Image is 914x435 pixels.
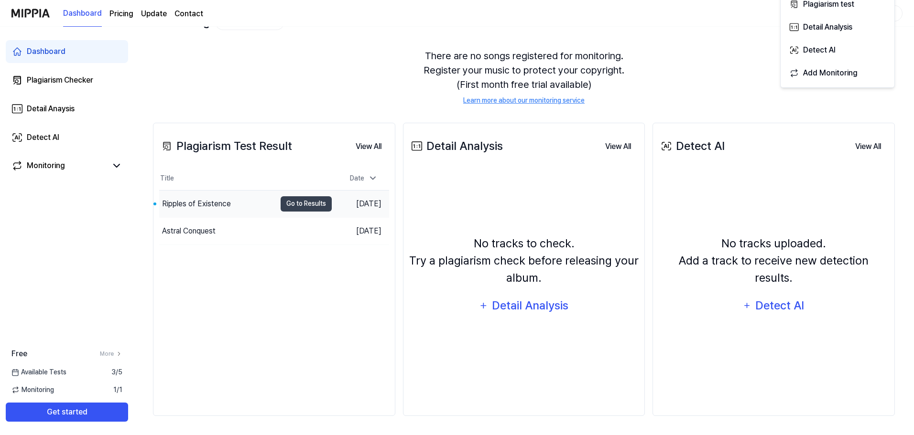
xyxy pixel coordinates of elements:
span: Available Tests [11,367,66,377]
div: Detect AI [754,297,805,315]
button: View All [598,137,639,156]
div: No tracks to check. Try a plagiarism check before releasing your album. [409,235,639,286]
div: Plagiarism Test Result [159,138,292,155]
a: Learn more about our monitoring service [463,95,585,106]
div: No tracks uploaded. Add a track to receive new detection results. [659,235,889,286]
a: Monitoring [11,160,107,171]
div: Detect AI [659,138,725,155]
button: Detail Analysis [473,294,575,317]
span: Monitoring [11,385,54,395]
button: Detect AI [737,294,811,317]
div: Detail Analysis [491,297,569,315]
span: 1 / 1 [113,385,122,395]
a: Dashboard [6,40,128,63]
a: More [100,350,122,358]
button: Add Monitoring [784,61,891,84]
span: 3 / 5 [111,367,122,377]
a: Update [141,8,167,20]
button: Get started [6,403,128,422]
button: Detail Analysis [784,15,891,38]
div: Plagiarism Checker [27,74,93,86]
div: Detail Anaysis [27,103,75,115]
td: [DATE] [332,217,389,244]
a: Plagiarism Checker [6,69,128,92]
div: Monitoring [27,160,65,171]
button: Go to Results [281,196,332,212]
th: Title [159,167,332,190]
button: Detect AI [784,38,891,61]
div: Astral Conquest [162,225,216,237]
a: Pricing [109,8,133,20]
div: Detect AI [27,132,59,143]
a: Detail Anaysis [6,97,128,120]
div: Dashboard [27,46,65,57]
div: Date [346,170,381,186]
div: Detect AI [803,44,886,56]
div: Add Monitoring [803,67,886,79]
div: Ripples of Existence [162,198,231,210]
a: Detect AI [6,126,128,149]
div: There are no songs registered for monitoring. Register your music to protect your copyright. (Fir... [153,37,895,117]
td: [DATE] [332,190,389,217]
div: Detail Analysis [409,138,503,155]
button: View All [348,137,389,156]
a: Contact [174,8,203,20]
div: Detail Analysis [803,21,886,33]
span: Free [11,348,27,360]
button: View All [848,137,889,156]
a: Dashboard [63,0,102,27]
